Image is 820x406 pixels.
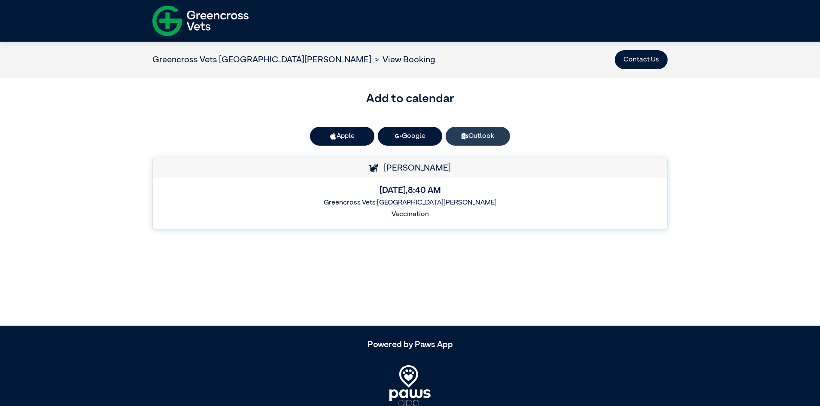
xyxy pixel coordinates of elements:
[160,185,660,195] h5: [DATE] , 8:40 AM
[152,339,668,350] h5: Powered by Paws App
[615,50,668,69] button: Contact Us
[152,53,435,66] nav: breadcrumb
[160,211,660,219] h6: Vaccination
[371,53,435,66] li: View Booking
[310,127,374,146] button: Apple
[380,164,451,172] span: [PERSON_NAME]
[152,2,249,40] img: f-logo
[152,55,371,64] a: Greencross Vets [GEOGRAPHIC_DATA][PERSON_NAME]
[160,199,660,207] h6: Greencross Vets [GEOGRAPHIC_DATA][PERSON_NAME]
[446,127,510,146] a: Outlook
[378,127,442,146] a: Google
[152,90,668,108] h3: Add to calendar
